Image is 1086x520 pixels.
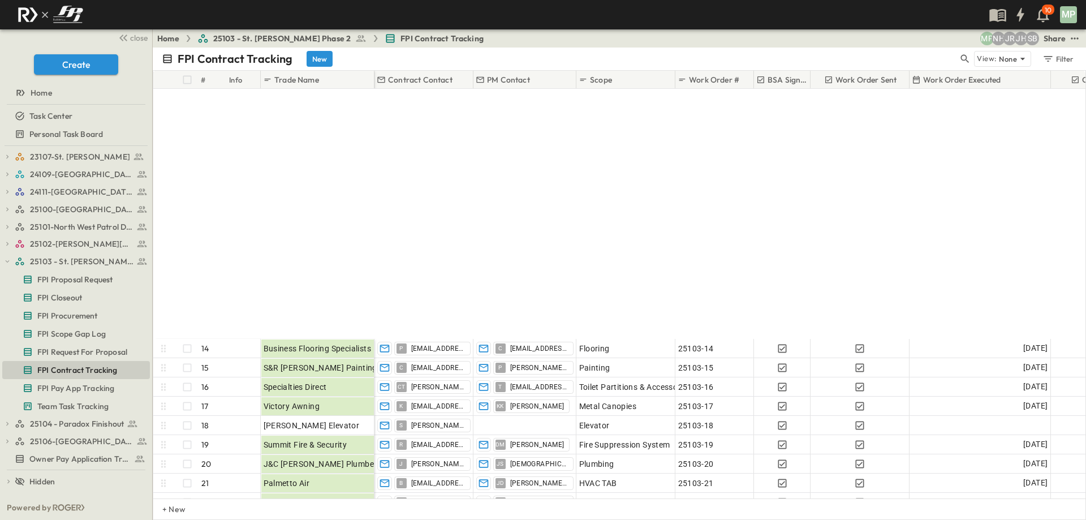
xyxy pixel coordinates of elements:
span: FPI Proposal Request [37,274,113,285]
span: 25103-19 [678,439,714,450]
div: FPI Pay App Trackingtest [2,379,150,397]
a: FPI Contract Tracking [385,33,484,44]
button: Filter [1038,51,1077,67]
a: Home [157,33,179,44]
span: HVAC [579,497,601,508]
div: FPI Contract Trackingtest [2,361,150,379]
span: Painting [579,362,610,373]
span: Palmetto Air [264,478,310,489]
button: test [1068,32,1081,45]
span: [DATE] [1023,361,1048,374]
div: 25102-Christ The Redeemer Anglican Churchtest [2,235,150,253]
span: K [399,406,403,406]
div: Info [229,64,243,96]
div: Nila Hutcheson (nhutcheson@fpibuilders.com) [992,32,1005,45]
div: MP [1060,6,1077,23]
span: Summit Fire & Security [264,439,347,450]
a: 23107-St. [PERSON_NAME] [15,149,148,165]
span: 25103-15 [678,362,714,373]
p: 20 [201,458,211,470]
button: MP [1059,5,1078,24]
span: FPI Contract Tracking [400,33,484,44]
span: Owner Pay Application Tracking [29,453,130,465]
span: Specialties Direct [264,381,327,393]
div: FPI Request For Proposaltest [2,343,150,361]
p: 22 [201,497,210,508]
div: 25106-St. Andrews Parking Lottest [2,432,150,450]
a: FPI Contract Tracking [2,362,148,378]
span: [DATE] [1023,457,1048,470]
span: [EMAIL_ADDRESS][DOMAIN_NAME] [411,479,466,488]
div: Jose Hurtado (jhurtado@fpibuilders.com) [1014,32,1028,45]
button: Create [34,54,118,75]
span: [DATE] [1023,399,1048,412]
span: [EMAIL_ADDRESS][DOMAIN_NAME] [411,440,466,449]
span: Personal Task Board [29,128,103,140]
a: 25100-Vanguard Prep School [15,201,148,217]
span: 25104 - Paradox Finishout [30,418,124,429]
p: Work Order # [689,74,739,85]
a: Personal Task Board [2,126,148,142]
p: 21 [201,478,209,489]
a: 24109-St. Teresa of Calcutta Parish Hall [15,166,148,182]
p: Scope [590,74,612,85]
span: KK [497,406,504,406]
nav: breadcrumbs [157,33,490,44]
span: HVAC TAB [579,478,617,489]
div: 25100-Vanguard Prep Schooltest [2,200,150,218]
span: FPI Scope Gap Log [37,328,106,339]
button: New [307,51,333,67]
span: T [498,386,502,387]
p: 14 [201,343,209,354]
a: Home [2,85,148,101]
span: [PERSON_NAME] [510,440,564,449]
span: [EMAIL_ADDRESS][DOMAIN_NAME] [411,498,466,507]
a: FPI Pay App Tracking [2,380,148,396]
div: 24111-[GEOGRAPHIC_DATA]test [2,183,150,201]
span: J [399,463,403,464]
img: c8d7d1ed905e502e8f77bf7063faec64e13b34fdb1f2bdd94b0e311fc34f8000.png [14,3,87,27]
span: 25106-St. Andrews Parking Lot [30,436,133,447]
span: 25103-17 [678,401,714,412]
span: 25102-Christ The Redeemer Anglican Church [30,238,133,250]
p: Trade Name [274,74,319,85]
span: [PERSON_NAME] Elevator [264,420,360,431]
a: Owner Pay Application Tracking [2,451,148,467]
div: Team Task Trackingtest [2,397,150,415]
span: [PERSON_NAME] [PERSON_NAME] [510,479,568,488]
span: FPI Closeout [37,292,82,303]
a: FPI Request For Proposal [2,344,148,360]
a: 25104 - Paradox Finishout [15,416,148,432]
span: 25103-20 [678,458,714,470]
span: [PERSON_NAME] Service [264,497,355,508]
span: Toilet Partitions & Accessories [579,381,691,393]
p: Work Order Sent [835,74,897,85]
span: [PERSON_NAME][EMAIL_ADDRESS][PERSON_NAME][PERSON_NAME][DOMAIN_NAME] [411,421,466,430]
span: [DATE] [1023,342,1048,355]
div: FPI Procurementtest [2,307,150,325]
span: FPI Procurement [37,310,98,321]
div: Owner Pay Application Trackingtest [2,450,150,468]
span: [DEMOGRAPHIC_DATA][PERSON_NAME] [510,459,568,469]
span: 24109-St. Teresa of Calcutta Parish Hall [30,169,133,180]
p: Contract Contact [388,74,453,85]
span: 25103-22 [678,497,714,508]
div: 25101-North West Patrol Divisiontest [2,218,150,236]
p: 10 [1045,6,1051,15]
div: # [201,64,205,96]
span: 25101-North West Patrol Division [30,221,133,233]
span: Plumbing [579,458,614,470]
p: 16 [201,381,209,393]
span: [EMAIL_ADDRESS][DOMAIN_NAME] [411,402,466,411]
p: Work Order Executed [923,74,1001,85]
div: # [199,71,227,89]
span: [PERSON_NAME][EMAIL_ADDRESS][PERSON_NAME][DOMAIN_NAME] [411,459,466,469]
span: [EMAIL_ADDRESS][DOMAIN_NAME] [510,344,568,353]
div: Jayden Ramirez (jramirez@fpibuilders.com) [1003,32,1016,45]
span: 25100-Vanguard Prep School [30,204,133,215]
p: FPI Contract Tracking [178,51,293,67]
span: Home [31,87,52,98]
